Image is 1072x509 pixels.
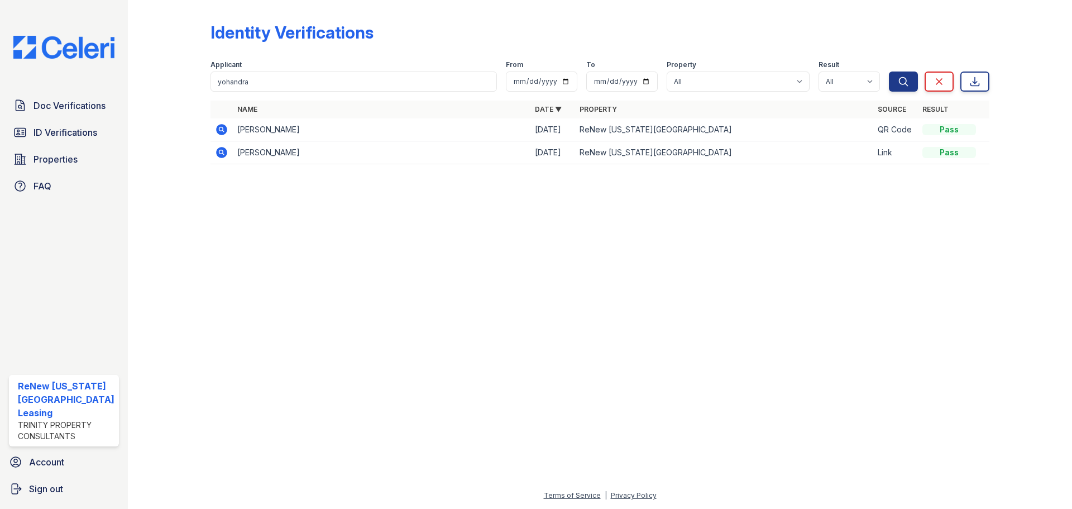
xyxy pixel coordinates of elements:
[4,451,123,473] a: Account
[873,141,918,164] td: Link
[29,455,64,469] span: Account
[33,126,97,139] span: ID Verifications
[575,118,873,141] td: ReNew [US_STATE][GEOGRAPHIC_DATA]
[544,491,601,500] a: Terms of Service
[233,118,530,141] td: [PERSON_NAME]
[580,105,617,113] a: Property
[586,60,595,69] label: To
[530,141,575,164] td: [DATE]
[878,105,906,113] a: Source
[922,124,976,135] div: Pass
[9,175,119,197] a: FAQ
[4,36,123,59] img: CE_Logo_Blue-a8612792a0a2168367f1c8372b55b34899dd931a85d93a1a3d3e32e68fde9ad4.png
[18,379,114,420] div: ReNew [US_STATE][GEOGRAPHIC_DATA] Leasing
[873,118,918,141] td: QR Code
[29,482,63,496] span: Sign out
[9,148,119,170] a: Properties
[611,491,657,500] a: Privacy Policy
[506,60,523,69] label: From
[530,118,575,141] td: [DATE]
[819,60,839,69] label: Result
[605,491,607,500] div: |
[9,94,119,117] a: Doc Verifications
[210,60,242,69] label: Applicant
[210,22,374,42] div: Identity Verifications
[922,105,949,113] a: Result
[33,153,78,166] span: Properties
[237,105,257,113] a: Name
[4,478,123,500] a: Sign out
[667,60,696,69] label: Property
[233,141,530,164] td: [PERSON_NAME]
[575,141,873,164] td: ReNew [US_STATE][GEOGRAPHIC_DATA]
[33,179,51,193] span: FAQ
[535,105,562,113] a: Date ▼
[210,72,497,92] input: Search by name or phone number
[33,99,106,112] span: Doc Verifications
[922,147,976,158] div: Pass
[9,121,119,144] a: ID Verifications
[18,420,114,442] div: Trinity Property Consultants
